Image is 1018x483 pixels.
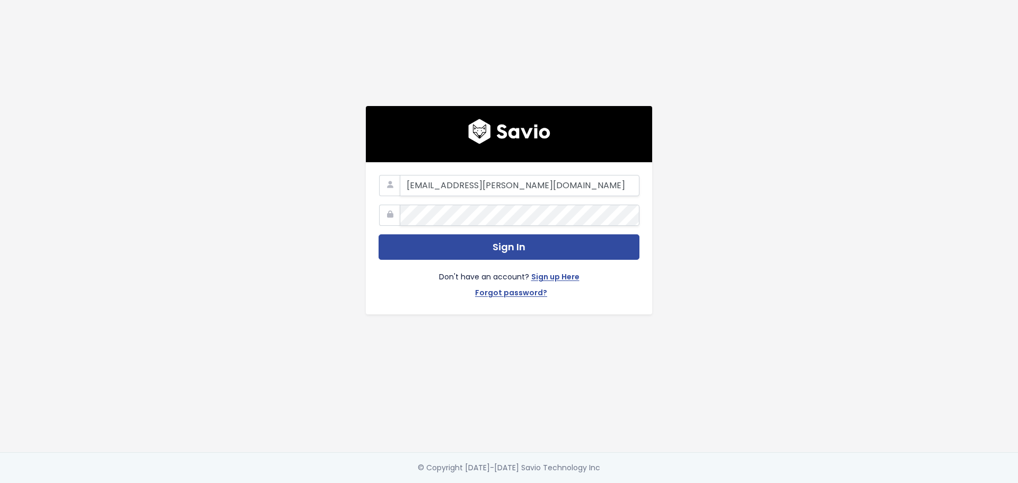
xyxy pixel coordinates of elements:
a: Sign up Here [531,270,580,286]
input: Your Work Email Address [400,175,639,196]
button: Sign In [379,234,639,260]
a: Forgot password? [475,286,547,302]
div: © Copyright [DATE]-[DATE] Savio Technology Inc [418,461,600,475]
div: Don't have an account? [379,260,639,301]
img: logo600x187.a314fd40982d.png [468,119,550,144]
